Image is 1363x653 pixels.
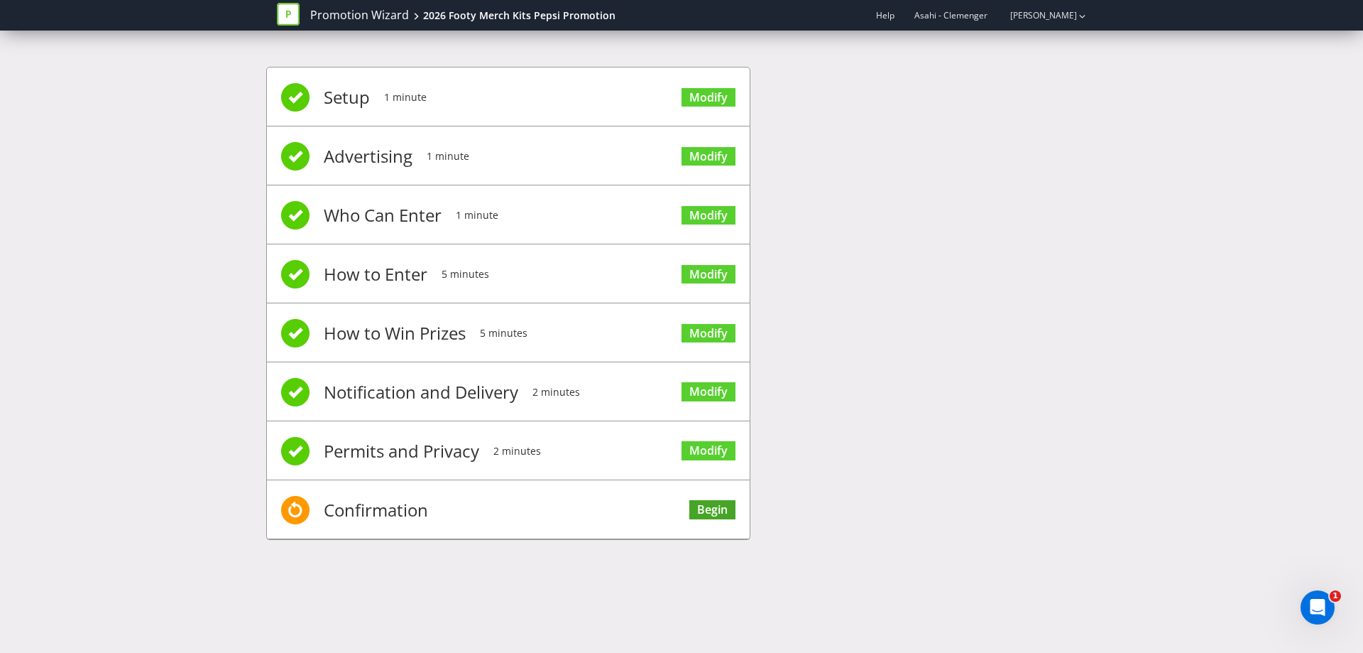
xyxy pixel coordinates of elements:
span: 1 minute [384,69,427,126]
span: 2 minutes [532,364,580,421]
a: [PERSON_NAME] [996,9,1077,21]
a: Modify [681,147,735,166]
span: Permits and Privacy [324,423,479,480]
span: Advertising [324,128,412,185]
span: How to Win Prizes [324,305,466,362]
span: Who Can Enter [324,187,442,244]
span: 5 minutes [480,305,527,362]
span: 1 minute [427,128,469,185]
span: 1 [1330,590,1341,602]
iframe: Intercom live chat [1301,590,1335,625]
div: 2026 Footy Merch Kits Pepsi Promotion [423,9,615,23]
a: Modify [681,382,735,401]
span: How to Enter [324,246,427,303]
span: Notification and Delivery [324,364,518,421]
a: Modify [681,324,735,343]
a: Help [876,9,894,21]
a: Modify [681,265,735,284]
span: 5 minutes [442,246,489,303]
a: Modify [681,206,735,225]
a: Modify [681,88,735,107]
a: Begin [689,500,735,519]
span: 2 minutes [493,423,541,480]
a: Promotion Wizard [310,7,409,23]
a: Modify [681,441,735,460]
span: Setup [324,69,370,126]
span: Asahi - Clemenger [914,9,987,21]
span: 1 minute [456,187,498,244]
span: Confirmation [324,482,428,539]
